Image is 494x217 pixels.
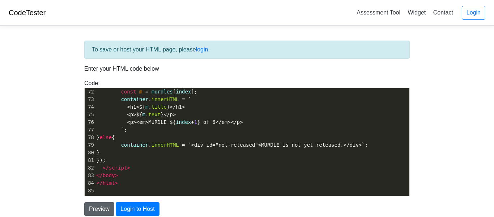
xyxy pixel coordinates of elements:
[188,96,191,102] span: `
[167,104,185,110] span: }</h1>
[152,104,167,110] span: title
[462,6,485,20] a: Login
[79,79,415,196] div: Code:
[145,104,148,110] span: m
[196,46,208,53] a: login
[127,104,145,110] span: <h1>${
[97,127,127,133] span: ;
[405,7,429,18] a: Widget
[115,172,118,178] span: >
[203,119,243,125] span: of 6</em></p>
[97,96,191,102] span: .
[115,180,118,186] span: >
[85,157,95,164] div: 81
[152,89,173,95] span: murdles
[84,64,410,73] p: Enter your HTML code below
[121,89,136,95] span: const
[85,126,95,134] div: 77
[85,96,95,103] div: 73
[85,134,95,141] div: 78
[85,164,95,172] div: 82
[127,112,142,117] span: <p>${
[97,180,103,186] span: </
[85,103,95,111] div: 74
[97,104,185,110] span: .
[182,96,185,102] span: =
[194,119,197,125] span: 1
[197,119,200,125] span: }
[354,7,403,18] a: Assessment Tool
[85,149,95,157] div: 80
[152,96,179,102] span: innerHTML
[85,172,95,179] div: 83
[103,180,115,186] span: html
[85,88,95,96] div: 72
[103,165,109,171] span: </
[152,142,179,148] span: innerHTML
[97,142,368,148] span: . ;
[127,165,130,171] span: >
[97,150,100,155] span: }
[139,89,142,95] span: m
[116,202,159,216] button: Login to Host
[191,119,194,125] span: +
[161,112,176,117] span: }</p>
[142,112,145,117] span: m
[430,7,456,18] a: Contact
[84,202,114,216] button: Preview
[121,127,124,133] span: `
[85,111,95,118] div: 75
[188,142,365,148] span: `<div id="not-released">MURDLE is not yet released.</div>`
[97,112,176,117] span: .
[121,142,148,148] span: container
[176,119,191,125] span: index
[176,89,191,95] span: index
[103,172,115,178] span: body
[84,41,410,59] div: To save or host your HTML page, please .
[85,118,95,126] div: 76
[85,141,95,149] div: 79
[99,134,112,140] span: else
[97,157,106,163] span: });
[121,96,148,102] span: container
[182,142,185,148] span: =
[97,89,197,95] span: [ ];
[97,172,103,178] span: </
[85,179,95,187] div: 84
[145,89,148,95] span: =
[127,119,176,125] span: <p><em>MURDLE ${
[9,9,46,17] a: CodeTester
[148,112,161,117] span: text
[109,165,127,171] span: script
[97,134,115,140] span: } {
[85,187,95,195] div: 85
